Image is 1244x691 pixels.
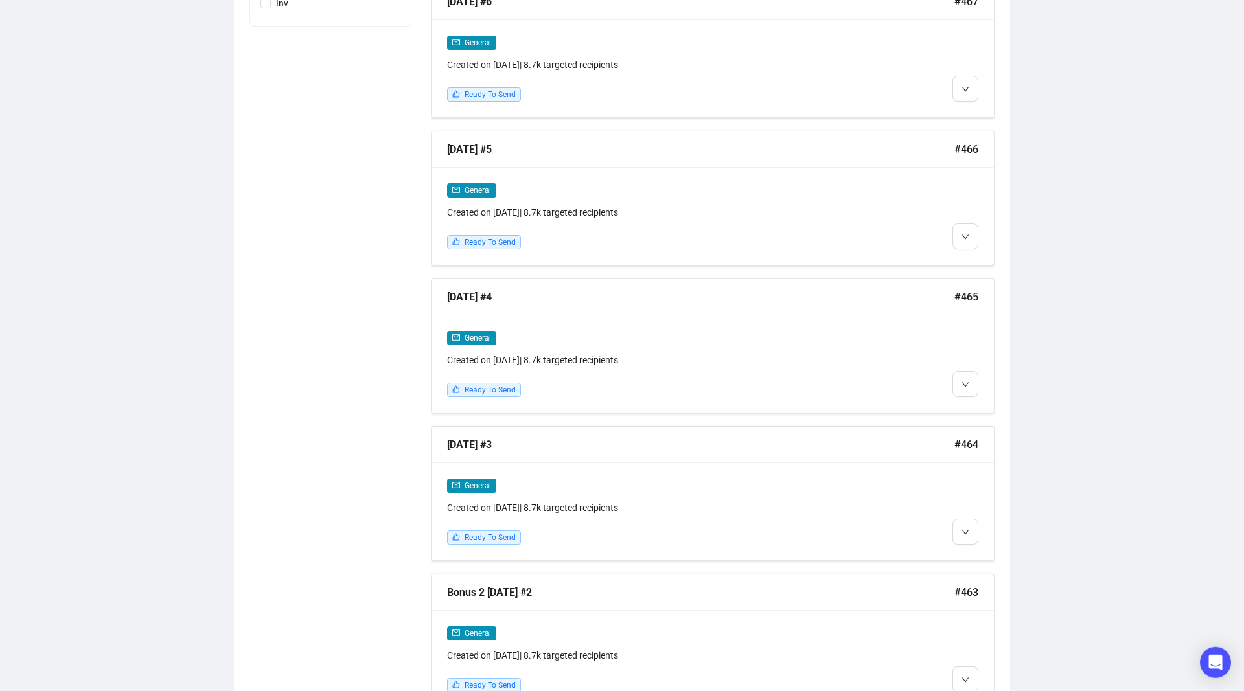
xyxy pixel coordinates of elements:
[954,141,978,157] span: #466
[452,681,460,688] span: like
[954,584,978,600] span: #463
[447,205,844,220] div: Created on [DATE] | 8.7k targeted recipients
[447,289,954,305] div: [DATE] #4
[465,481,491,490] span: General
[452,533,460,541] span: like
[452,38,460,46] span: mail
[465,186,491,195] span: General
[431,131,995,266] a: [DATE] #5#466mailGeneralCreated on [DATE]| 8.7k targeted recipientslikeReady To Send
[431,426,995,561] a: [DATE] #3#464mailGeneralCreated on [DATE]| 8.7k targeted recipientslikeReady To Send
[962,233,969,241] span: down
[465,334,491,343] span: General
[954,289,978,305] span: #465
[447,436,954,453] div: [DATE] #3
[447,353,844,367] div: Created on [DATE] | 8.7k targeted recipients
[962,85,969,93] span: down
[962,381,969,389] span: down
[431,278,995,413] a: [DATE] #4#465mailGeneralCreated on [DATE]| 8.7k targeted recipientslikeReady To Send
[452,90,460,98] span: like
[447,141,954,157] div: [DATE] #5
[465,629,491,638] span: General
[447,584,954,600] div: Bonus 2 [DATE] #2
[452,238,460,245] span: like
[452,385,460,393] span: like
[452,334,460,341] span: mail
[954,436,978,453] span: #464
[962,528,969,536] span: down
[465,238,516,247] span: Ready To Send
[465,681,516,690] span: Ready To Send
[465,533,516,542] span: Ready To Send
[465,90,516,99] span: Ready To Send
[465,38,491,47] span: General
[452,186,460,194] span: mail
[447,648,844,663] div: Created on [DATE] | 8.7k targeted recipients
[452,629,460,637] span: mail
[962,676,969,684] span: down
[452,481,460,489] span: mail
[465,385,516,394] span: Ready To Send
[447,58,844,72] div: Created on [DATE] | 8.7k targeted recipients
[447,501,844,515] div: Created on [DATE] | 8.7k targeted recipients
[1200,647,1231,678] div: Open Intercom Messenger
